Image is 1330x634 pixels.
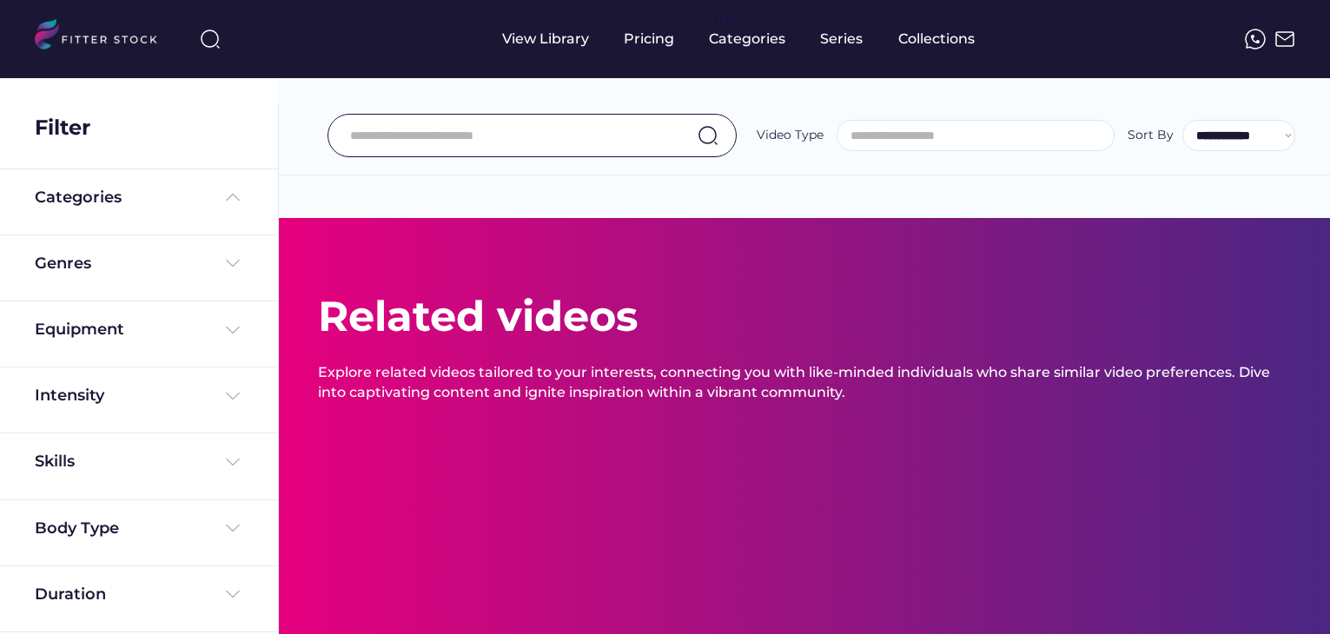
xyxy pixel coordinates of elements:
img: meteor-icons_whatsapp%20%281%29.svg [1245,29,1266,50]
div: Related videos [318,287,638,346]
img: Frame%20%284%29.svg [222,320,243,340]
img: Frame%20%284%29.svg [222,452,243,472]
img: Frame%20%284%29.svg [222,386,243,406]
div: Collections [898,30,975,49]
div: Pricing [624,30,674,49]
img: search-normal%203.svg [200,29,221,50]
img: LOGO.svg [35,19,172,55]
div: Categories [35,187,122,208]
img: search-normal.svg [698,125,718,146]
img: Frame%20%285%29.svg [222,187,243,208]
div: Sort By [1128,127,1174,144]
div: Equipment [35,319,124,340]
div: Intensity [35,385,104,406]
div: Body Type [35,518,119,539]
div: Filter [35,113,90,142]
div: Skills [35,451,78,472]
div: Video Type [757,127,824,144]
div: Series [820,30,864,49]
div: Categories [709,30,785,49]
img: Frame%2051.svg [1274,29,1295,50]
div: View Library [502,30,589,49]
img: Frame%20%284%29.svg [222,584,243,604]
div: Explore related videos tailored to your interests, connecting you with like-minded individuals wh... [318,363,1291,402]
div: fvck [709,9,731,26]
img: Frame%20%284%29.svg [222,253,243,274]
img: Frame%20%284%29.svg [222,518,243,538]
div: Duration [35,584,106,605]
div: Genres [35,253,91,274]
